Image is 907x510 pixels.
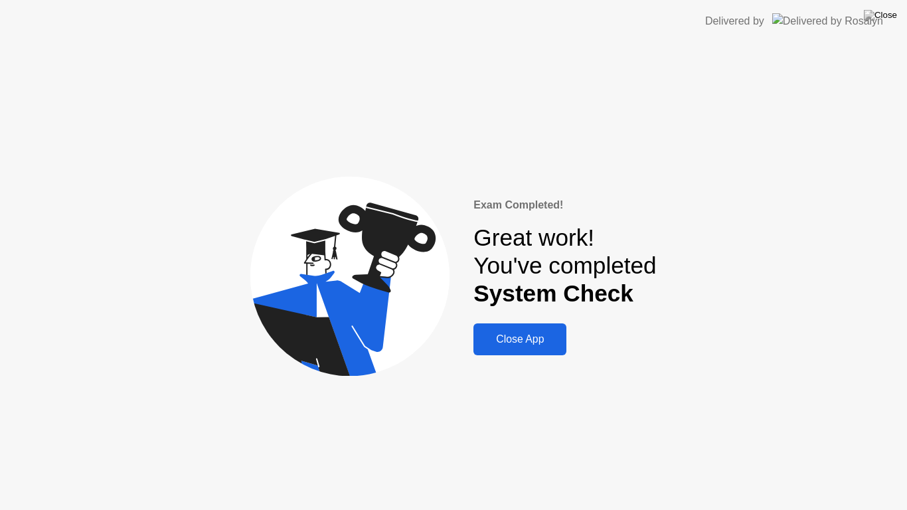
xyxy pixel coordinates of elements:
img: Close [864,10,897,21]
button: Close App [473,323,566,355]
div: Exam Completed! [473,197,656,213]
div: Great work! You've completed [473,224,656,308]
b: System Check [473,280,633,306]
div: Delivered by [705,13,764,29]
img: Delivered by Rosalyn [772,13,883,29]
div: Close App [477,333,562,345]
